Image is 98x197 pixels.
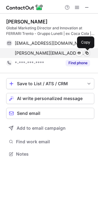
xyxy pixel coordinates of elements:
button: save-profile-one-click [6,78,94,89]
div: Save to List / ATS / CRM [17,81,84,86]
span: Notes [16,151,92,157]
button: Notes [6,150,94,158]
span: Send email [17,111,40,116]
button: Find work email [6,137,94,146]
div: Global Marketing Director and Innovation at FERRARI Trento - Gruppo Lunelli | ex Coca Cola | ex H... [6,25,94,36]
button: Send email [6,108,94,119]
img: ContactOut v5.3.10 [6,4,43,11]
button: Add to email campaign [6,123,94,134]
div: [PERSON_NAME] [6,19,47,25]
span: [EMAIL_ADDRESS][DOMAIN_NAME] [15,40,85,46]
span: Add to email campaign [17,126,66,131]
span: [PERSON_NAME][EMAIL_ADDRESS][PERSON_NAME][DOMAIN_NAME] [15,50,85,56]
span: Find work email [16,139,92,145]
button: AI write personalized message [6,93,94,104]
button: Reveal Button [66,60,90,66]
span: AI write personalized message [17,96,83,101]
